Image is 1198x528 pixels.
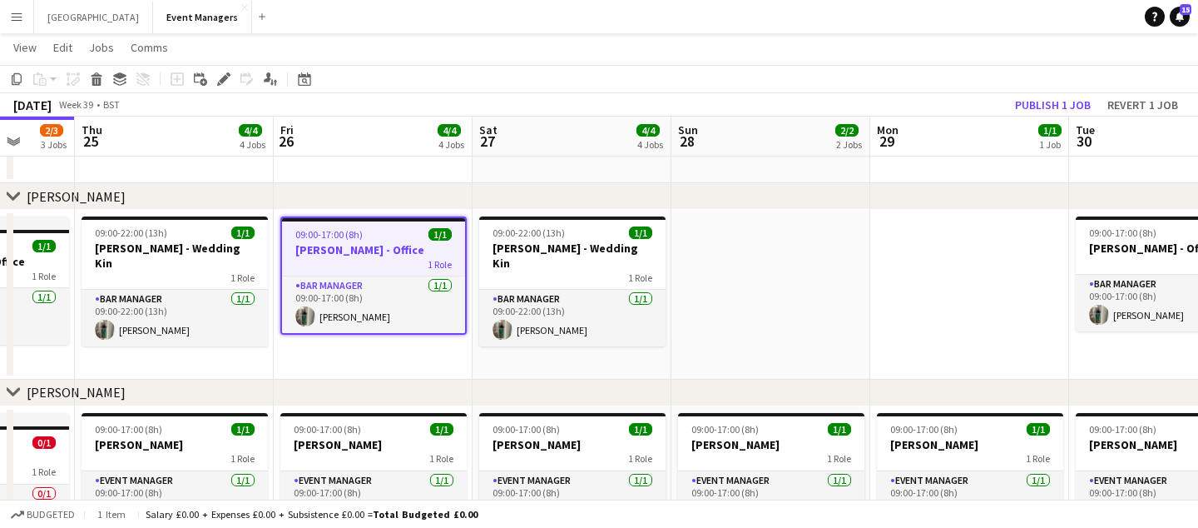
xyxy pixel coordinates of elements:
span: 15 [1180,4,1191,15]
span: Edit [53,40,72,55]
button: [GEOGRAPHIC_DATA] [34,1,153,33]
div: [PERSON_NAME] [27,384,126,401]
span: Comms [131,40,168,55]
a: View [7,37,43,58]
span: Total Budgeted £0.00 [373,508,478,521]
span: View [13,40,37,55]
span: Jobs [89,40,114,55]
a: Edit [47,37,79,58]
a: Comms [124,37,175,58]
div: Salary £0.00 + Expenses £0.00 + Subsistence £0.00 = [146,508,478,521]
a: 15 [1170,7,1190,27]
span: 1 item [92,508,131,521]
span: Budgeted [27,509,75,521]
div: [PERSON_NAME] [27,188,126,205]
button: Budgeted [8,506,77,524]
button: Event Managers [153,1,252,33]
span: Week 39 [55,98,97,111]
button: Revert 1 job [1101,94,1185,116]
button: Publish 1 job [1008,94,1097,116]
div: BST [103,98,120,111]
a: Jobs [82,37,121,58]
div: [DATE] [13,97,52,113]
